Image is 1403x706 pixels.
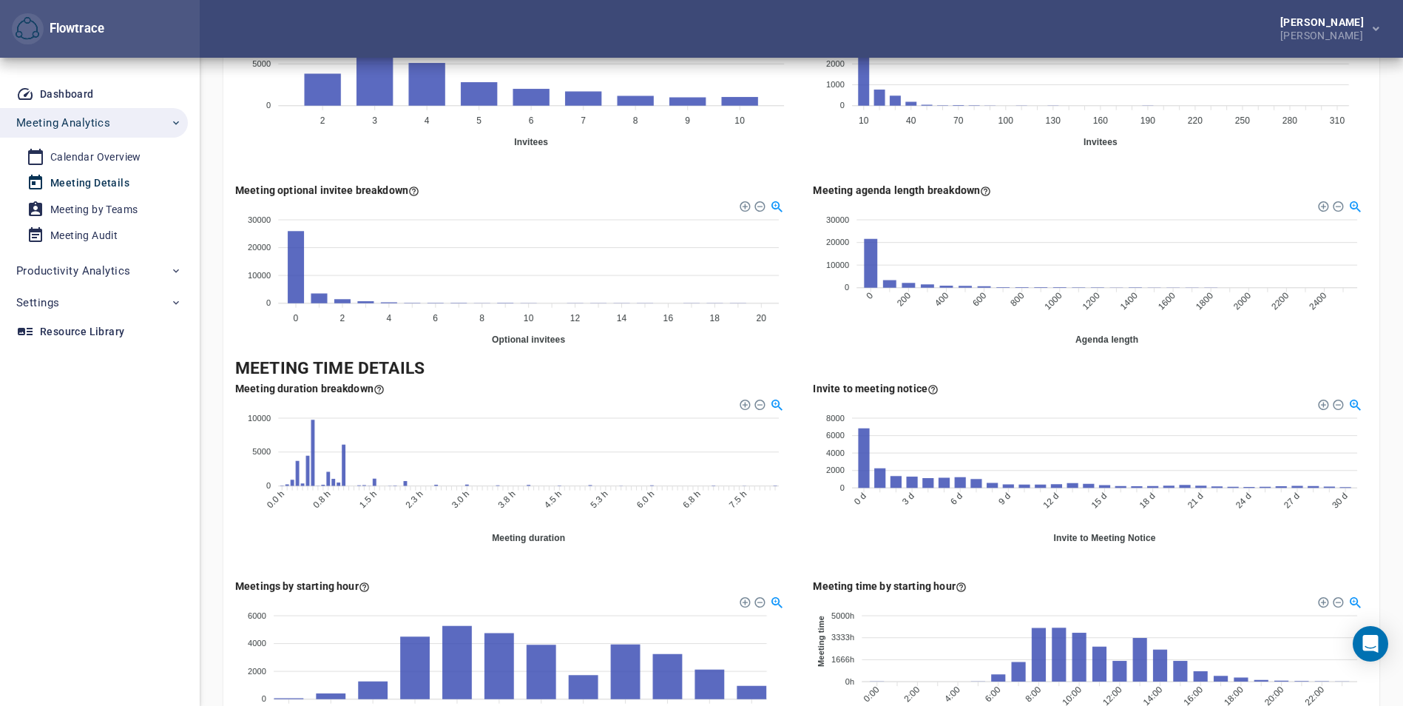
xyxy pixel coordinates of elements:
[320,115,325,126] tspan: 2
[1193,290,1214,312] tspan: 1800
[864,290,875,301] tspan: 0
[814,183,992,198] div: Here you see how many meetings have certain length of an agenda and up to 2.5k characters. The le...
[294,313,299,323] tspan: 0
[248,243,271,252] tspan: 20000
[479,313,484,323] tspan: 8
[50,174,129,192] div: Meeting Details
[12,13,44,45] button: Flowtrace
[1137,491,1157,511] tspan: 18 d
[1008,290,1026,308] tspan: 800
[1316,200,1327,210] div: Zoom In
[1023,684,1043,704] tspan: 8:00
[266,481,271,490] tspan: 0
[905,115,916,126] tspan: 40
[1280,27,1370,41] div: [PERSON_NAME]
[831,655,854,664] tspan: 1666h
[16,17,39,41] img: Flowtrace
[235,183,419,198] div: Here you see how many meetings you have with per optional invitees (up to 20 optional invitees).
[826,215,849,224] tspan: 30000
[542,488,564,510] tspan: 4.5 h
[1353,626,1388,662] div: Open Intercom Messenger
[826,413,845,422] tspan: 8000
[589,488,610,510] tspan: 5.3 h
[900,491,916,507] tspan: 3 d
[826,80,845,89] tspan: 1000
[1330,491,1350,511] tspan: 30 d
[727,488,748,510] tspan: 7.5 h
[826,260,849,269] tspan: 10000
[570,313,581,323] tspan: 12
[266,101,271,110] tspan: 0
[1348,594,1360,607] div: Selection Zoom
[1307,290,1328,312] tspan: 2400
[248,667,266,676] tspan: 2000
[340,313,345,323] tspan: 2
[770,397,782,409] div: Selection Zoom
[739,596,749,606] div: Zoom In
[524,313,534,323] tspan: 10
[1053,533,1155,543] text: Invite to Meeting Notice
[262,694,266,703] tspan: 0
[40,323,124,341] div: Resource Library
[754,596,764,606] div: Zoom Out
[633,115,638,126] tspan: 8
[1348,397,1360,409] div: Selection Zoom
[248,639,266,648] tspan: 4000
[529,115,534,126] tspan: 6
[496,488,518,510] tspan: 3.8 h
[425,115,430,126] tspan: 4
[948,491,964,507] tspan: 6 d
[252,59,271,68] tspan: 5000
[826,238,849,246] tspan: 20000
[998,115,1013,126] tspan: 100
[831,633,854,642] tspan: 3333h
[754,398,764,409] div: Zoom Out
[770,199,782,212] div: Selection Zoom
[16,261,130,280] span: Productivity Analytics
[861,684,881,704] tspan: 0:00
[265,488,286,510] tspan: 0.0 h
[357,488,379,510] tspan: 1.5 h
[1257,13,1391,45] button: [PERSON_NAME][PERSON_NAME]
[851,491,868,507] tspan: 0 d
[386,313,391,323] tspan: 4
[933,290,950,308] tspan: 400
[1331,596,1342,606] div: Zoom Out
[248,413,271,422] tspan: 10000
[617,313,627,323] tspan: 14
[1234,115,1250,126] tspan: 250
[50,148,141,167] div: Calendar Overview
[635,488,656,510] tspan: 6.0 h
[996,491,1012,507] tspan: 9 d
[1155,290,1177,312] tspan: 1600
[1045,115,1061,126] tspan: 130
[845,283,849,292] tspan: 0
[1089,491,1109,511] tspan: 15 d
[685,115,690,126] tspan: 9
[1331,200,1342,210] div: Zoom Out
[826,431,845,440] tspan: 6000
[953,115,963,126] tspan: 70
[814,579,967,594] div: Here you see how many hours of meetings you organize per starting hour (the hour is timezone spec...
[235,381,385,396] div: Here you see how many meetings by the duration of it (duration in 5 minute steps). We don't show ...
[433,313,438,323] tspan: 6
[266,299,271,308] tspan: 0
[50,226,118,245] div: Meeting Audit
[739,200,749,210] div: Zoom In
[40,85,94,104] div: Dashboard
[248,215,271,224] tspan: 30000
[1231,290,1253,312] tspan: 2000
[826,448,845,457] tspan: 4000
[839,483,844,492] tspan: 0
[16,293,59,312] span: Settings
[681,488,703,510] tspan: 6.8 h
[710,313,720,323] tspan: 18
[894,290,912,308] tspan: 200
[1118,290,1139,312] tspan: 1400
[1316,398,1327,409] div: Zoom In
[1282,491,1302,511] tspan: 27 d
[16,113,110,132] span: Meeting Analytics
[1092,115,1108,126] tspan: 160
[403,488,425,510] tspan: 2.3 h
[50,201,138,219] div: Meeting by Teams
